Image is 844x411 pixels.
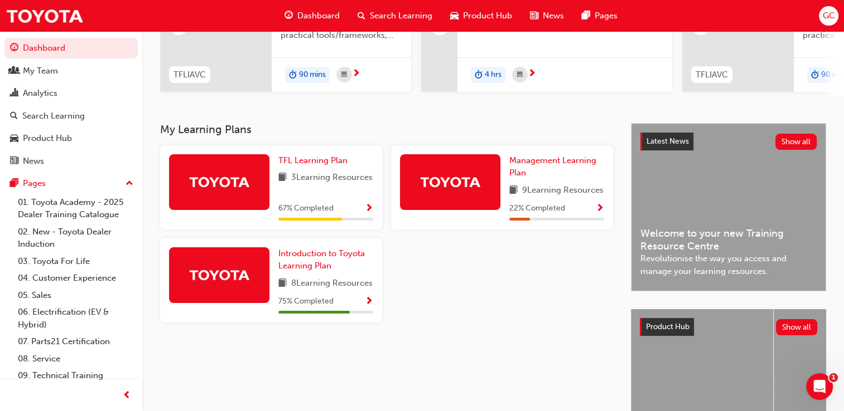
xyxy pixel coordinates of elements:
[509,155,596,178] span: Management Learning Plan
[640,252,817,277] span: Revolutionise the way you access and manage your learning resources.
[299,68,326,81] span: 90 mins
[522,184,604,198] span: 9 Learning Resources
[829,373,838,382] span: 1
[819,6,838,26] button: GC
[811,68,819,82] span: duration-icon
[441,4,521,27] a: car-iconProduct Hub
[189,265,250,285] img: Trak
[4,38,138,58] a: Dashboard
[4,173,138,194] button: Pages
[278,248,365,271] span: Introduction to Toyota Learning Plan
[365,202,373,216] button: Show Progress
[278,202,334,215] span: 67 % Completed
[23,65,58,77] div: My Team
[463,9,512,22] span: Product Hub
[647,136,689,146] span: Latest News
[475,68,483,82] span: duration-icon
[284,9,293,23] span: guage-icon
[13,253,138,270] a: 03. Toyota For Life
[4,61,138,81] a: My Team
[775,134,817,150] button: Show all
[13,223,138,253] a: 02. New - Toyota Dealer Induction
[10,134,18,144] span: car-icon
[365,204,373,214] span: Show Progress
[646,322,689,331] span: Product Hub
[509,154,604,179] a: Management Learning Plan
[352,69,360,79] span: next-icon
[521,4,573,27] a: news-iconNews
[530,9,538,23] span: news-icon
[358,9,365,23] span: search-icon
[278,277,287,291] span: book-icon
[23,155,44,168] div: News
[6,3,84,28] img: Trak
[10,111,18,121] span: search-icon
[4,36,138,173] button: DashboardMy TeamAnalyticsSearch LearningProduct HubNews
[10,156,18,167] span: news-icon
[776,319,818,335] button: Show all
[10,89,18,99] span: chart-icon
[10,43,18,53] span: guage-icon
[23,132,72,145] div: Product Hub
[582,9,590,23] span: pages-icon
[278,171,287,185] span: book-icon
[297,9,340,22] span: Dashboard
[596,204,604,214] span: Show Progress
[278,154,352,167] a: TFL Learning Plan
[509,184,518,198] span: book-icon
[822,9,835,22] span: GC
[365,295,373,309] button: Show Progress
[696,68,728,81] span: TFLIAVC
[22,110,85,123] div: Search Learning
[341,68,347,82] span: calendar-icon
[349,4,441,27] a: search-iconSearch Learning
[485,68,501,81] span: 4 hrs
[23,177,46,190] div: Pages
[13,270,138,287] a: 04. Customer Experience
[573,4,626,27] a: pages-iconPages
[4,106,138,126] a: Search Learning
[543,9,564,22] span: News
[640,227,817,252] span: Welcome to your new Training Resource Centre
[123,389,131,403] span: prev-icon
[278,247,373,272] a: Introduction to Toyota Learning Plan
[365,297,373,307] span: Show Progress
[640,318,817,336] a: Product HubShow all
[289,68,297,82] span: duration-icon
[13,350,138,368] a: 08. Service
[13,367,138,384] a: 09. Technical Training
[4,128,138,149] a: Product Hub
[640,133,817,150] a: Latest NewsShow all
[450,9,459,23] span: car-icon
[276,4,349,27] a: guage-iconDashboard
[13,287,138,304] a: 05. Sales
[10,66,18,76] span: people-icon
[278,295,334,308] span: 75 % Completed
[595,9,618,22] span: Pages
[13,304,138,333] a: 06. Electrification (EV & Hybrid)
[370,9,432,22] span: Search Learning
[160,123,613,136] h3: My Learning Plans
[4,151,138,172] a: News
[419,172,481,192] img: Trak
[509,202,565,215] span: 22 % Completed
[517,68,523,82] span: calendar-icon
[596,202,604,216] button: Show Progress
[10,179,18,189] span: pages-icon
[126,177,133,191] span: up-icon
[4,83,138,104] a: Analytics
[291,277,373,291] span: 8 Learning Resources
[173,68,206,81] span: TFLIAVC
[806,373,833,400] iframe: Intercom live chat
[13,333,138,350] a: 07. Parts21 Certification
[291,171,373,185] span: 3 Learning Resources
[278,155,348,165] span: TFL Learning Plan
[23,87,57,100] div: Analytics
[528,69,536,79] span: next-icon
[13,194,138,223] a: 01. Toyota Academy - 2025 Dealer Training Catalogue
[189,172,250,192] img: Trak
[631,123,826,291] a: Latest NewsShow allWelcome to your new Training Resource CentreRevolutionise the way you access a...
